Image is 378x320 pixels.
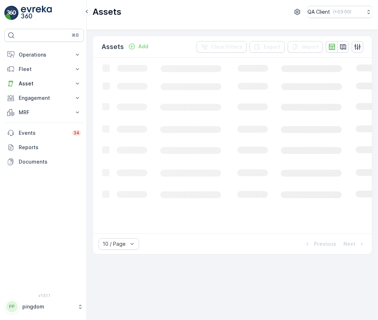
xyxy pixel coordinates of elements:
p: Reports [19,144,81,151]
p: QA Client [307,8,330,15]
p: 34 [73,130,80,136]
p: ⌘B [72,32,79,38]
button: Operations [4,48,84,62]
p: Assets [93,6,121,18]
button: Fleet [4,62,84,76]
button: Export [249,41,285,53]
p: Add [138,43,148,50]
button: Add [125,42,151,51]
button: Previous [303,240,337,248]
p: Export [264,43,280,50]
button: QA Client(+03:00) [307,6,372,18]
button: PPpingdom [4,299,84,314]
p: Asset [19,80,69,87]
img: logo_light-DOdMpM7g.png [21,6,52,20]
p: Engagement [19,94,69,102]
p: Operations [19,51,69,58]
p: Previous [314,240,336,248]
a: Documents [4,155,84,169]
a: Events34 [4,126,84,140]
p: ( +03:00 ) [333,9,351,15]
p: Events [19,129,68,137]
p: MRF [19,109,69,116]
p: Fleet [19,66,69,73]
button: MRF [4,105,84,120]
div: PP [6,301,18,312]
p: Next [343,240,355,248]
button: Asset [4,76,84,91]
p: Clear Filters [211,43,242,50]
img: logo [4,6,19,20]
a: Reports [4,140,84,155]
p: pingdom [22,303,74,310]
p: Assets [102,42,124,52]
span: v 1.51.1 [4,293,84,298]
button: Engagement [4,91,84,105]
p: Documents [19,158,81,165]
p: Import [302,43,319,50]
button: Clear Filters [197,41,247,53]
button: Import [288,41,323,53]
button: Next [343,240,366,248]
